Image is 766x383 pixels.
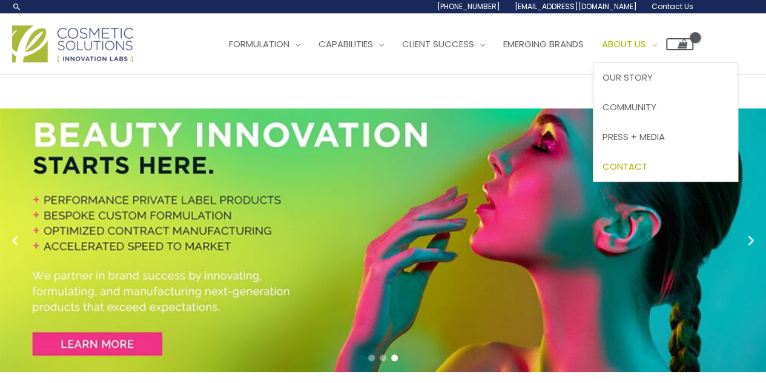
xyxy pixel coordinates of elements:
span: Contact [603,160,647,173]
span: Client Success [402,38,474,50]
a: Capabilities [309,26,393,62]
span: Go to slide 2 [380,355,386,361]
span: Contact Us [652,1,693,12]
nav: Site Navigation [211,26,693,62]
button: Previous slide [6,231,24,250]
span: Go to slide 3 [391,355,398,361]
a: Formulation [220,26,309,62]
span: [PHONE_NUMBER] [437,1,500,12]
span: Our Story [603,71,653,84]
a: Contact [593,152,738,181]
a: About Us [593,26,666,62]
img: Cosmetic Solutions Logo [12,25,133,62]
a: Search icon link [12,2,22,12]
a: Community [593,93,738,122]
span: Capabilities [319,38,373,50]
span: Community [603,101,656,113]
span: Emerging Brands [503,38,584,50]
span: Formulation [229,38,289,50]
a: Press + Media [593,122,738,152]
a: Our Story [593,63,738,93]
button: Next slide [742,231,760,250]
span: Press + Media [603,130,665,143]
span: Go to slide 1 [368,355,375,361]
a: Client Success [393,26,494,62]
span: [EMAIL_ADDRESS][DOMAIN_NAME] [515,1,637,12]
span: About Us [602,38,646,50]
a: View Shopping Cart, empty [666,38,693,50]
a: Emerging Brands [494,26,593,62]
